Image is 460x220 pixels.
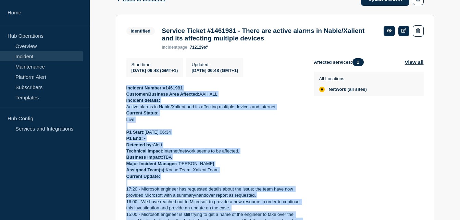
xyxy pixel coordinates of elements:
[126,91,303,97] p: AAH ALL
[319,76,367,81] p: All Locations
[132,62,178,67] p: Start time :
[126,85,163,90] strong: Incident Number:
[126,129,303,135] p: [DATE] 06:34
[191,62,238,67] p: Updated :
[319,87,325,92] div: affected
[126,130,145,135] strong: P1 Start:
[126,117,303,123] p: Live
[191,67,238,73] div: [DATE] 06:48 (GMT+1)
[162,45,177,50] span: incident
[126,154,303,160] p: TBA
[132,68,178,73] span: [DATE] 06:48 (GMT+1)
[329,87,367,92] span: Network (all sites)
[126,27,155,35] span: Identified
[405,58,424,66] button: View all
[126,161,178,166] strong: Major Incident Manager:
[126,136,146,141] strong: P1 End: -
[126,85,303,91] p: #1461981
[126,161,303,167] p: [PERSON_NAME]
[126,104,303,110] p: Active alarms in Nable/Xalient and its affecting multiple devices and internet
[314,58,367,66] span: Affected services:
[126,167,166,172] strong: Assigned Team(s):
[126,148,303,154] p: Internet/network seems to be affected.
[126,199,303,211] p: 16:00 - We have reached out to Microsoft to provide a new resource in order to continue this inve...
[352,58,364,66] span: 1
[126,167,303,173] p: Kocho Team, Xalient Team
[126,142,153,147] strong: Detected by:
[126,142,303,148] p: Alert
[162,45,187,50] p: page
[126,155,163,160] strong: Business Impact:
[190,45,208,50] a: 712129
[126,174,160,179] strong: Current Update:
[126,186,303,199] p: 17:20 - Microsoft engineer has requested details about the issue; the team have now provided Micr...
[162,27,377,42] h3: Service Ticket #1461981 - There are active alarms in Nable/Xalient and its affecting multiple dev...
[126,110,159,115] strong: Current Status:
[126,91,200,97] strong: Customer/Business Area Affected:
[126,98,160,103] strong: Incident details:
[126,148,164,154] strong: Technical Impact:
